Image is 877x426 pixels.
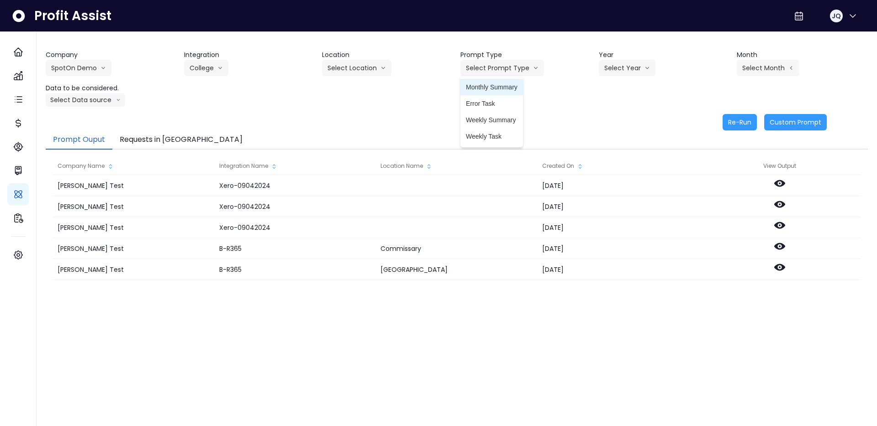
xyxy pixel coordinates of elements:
[538,157,699,175] div: Created On
[737,60,799,76] button: Select Montharrow left line
[107,163,114,170] svg: sort
[376,157,537,175] div: Location Name
[466,99,518,108] span: Error Task
[215,217,376,238] div: Xero-09042024
[322,60,391,76] button: Select Locationarrow down line
[184,60,228,76] button: Collegearrow down line
[46,50,177,60] header: Company
[100,63,106,73] svg: arrow down line
[46,83,177,93] header: Data to be considered.
[46,60,111,76] button: SpotOn Demoarrow down line
[215,259,376,280] div: B-R365
[466,115,518,125] span: Weekly Summary
[376,238,537,259] div: Commissary
[46,130,112,150] button: Prompt Ouput
[53,196,214,217] div: [PERSON_NAME] Test
[645,63,650,73] svg: arrow down line
[380,63,386,73] svg: arrow down line
[538,259,699,280] div: [DATE]
[184,50,315,60] header: Integration
[538,175,699,196] div: [DATE]
[460,76,523,147] ul: Select Prompt Typearrow down line
[53,157,214,175] div: Company Name
[53,175,214,196] div: [PERSON_NAME] Test
[460,50,592,60] header: Prompt Type
[112,130,250,150] button: Requests in [GEOGRAPHIC_DATA]
[425,163,433,170] svg: sort
[217,63,223,73] svg: arrow down line
[46,93,125,107] button: Select Data sourcearrow down line
[215,238,376,259] div: B-R365
[533,63,539,73] svg: arrow down line
[737,50,868,60] header: Month
[376,259,537,280] div: [GEOGRAPHIC_DATA]
[215,175,376,196] div: Xero-09042024
[34,8,111,24] span: Profit Assist
[832,11,841,21] span: JQ
[53,259,214,280] div: [PERSON_NAME] Test
[538,217,699,238] div: [DATE]
[270,163,278,170] svg: sort
[538,196,699,217] div: [DATE]
[53,238,214,259] div: [PERSON_NAME] Test
[466,132,518,141] span: Weekly Task
[576,163,584,170] svg: sort
[788,63,794,73] svg: arrow left line
[466,83,518,92] span: Monthly Summary
[215,196,376,217] div: Xero-09042024
[460,60,544,76] button: Select Prompt Typearrow down line
[538,238,699,259] div: [DATE]
[599,50,730,60] header: Year
[116,95,121,104] svg: arrow down line
[215,157,376,175] div: Integration Name
[699,157,861,175] div: View Output
[53,217,214,238] div: [PERSON_NAME] Test
[764,114,827,130] button: Custom Prompt
[322,50,453,60] header: Location
[723,114,757,130] button: Re-Run
[599,60,655,76] button: Select Yeararrow down line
